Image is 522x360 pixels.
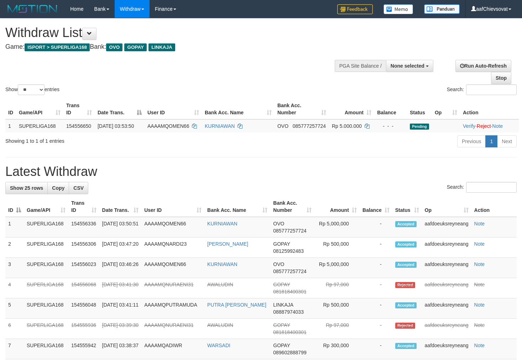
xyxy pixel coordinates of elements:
td: [DATE] 03:38:37 [99,339,142,359]
a: Note [474,302,485,308]
h1: Latest Withdraw [5,165,517,179]
a: Note [474,282,485,287]
th: Bank Acc. Number: activate to sort column ascending [270,197,314,217]
td: SUPERLIGA168 [24,278,68,298]
a: Previous [457,135,486,147]
a: Note [474,322,485,328]
th: Op: activate to sort column ascending [422,197,471,217]
th: Trans ID: activate to sort column ascending [68,197,99,217]
a: Reject [477,123,491,129]
img: Feedback.jpg [337,4,373,14]
label: Search: [447,182,517,193]
div: - - - [377,122,404,130]
span: Accepted [395,221,417,227]
a: Run Auto-Refresh [455,60,511,72]
td: AAAAMQNURAENI31 [141,278,204,298]
input: Search: [466,84,517,95]
td: [DATE] 03:41:30 [99,278,142,298]
a: WARSADI [207,343,230,348]
a: Next [497,135,517,147]
td: - [360,278,392,298]
td: aafdoeuksreyneang [422,238,471,258]
td: 154556048 [68,298,99,319]
td: · · [460,119,519,132]
button: None selected [386,60,433,72]
td: 1 [5,217,24,238]
span: None selected [391,63,424,69]
td: aafdoeuksreyneang [422,319,471,339]
a: Note [474,241,485,247]
td: aafdoeuksreyneang [422,298,471,319]
div: Showing 1 to 1 of 1 entries [5,135,212,145]
a: Copy [47,182,69,194]
td: - [360,258,392,278]
th: Bank Acc. Name: activate to sort column ascending [204,197,270,217]
a: KURNIAWAN [205,123,235,129]
img: Button%20Memo.svg [383,4,413,14]
a: AWALUDIN [207,282,233,287]
a: PUTRA [PERSON_NAME] [207,302,266,308]
td: - [360,298,392,319]
th: User ID: activate to sort column ascending [141,197,204,217]
label: Show entries [5,84,59,95]
td: 1 [5,119,16,132]
span: Copy 081818400301 to clipboard [273,289,306,294]
span: GOPAY [273,282,290,287]
h4: Game: Bank: [5,43,341,51]
th: Bank Acc. Number: activate to sort column ascending [275,99,329,119]
a: KURNIAWAN [207,261,237,267]
td: 4 [5,278,24,298]
span: Accepted [395,241,417,247]
td: - [360,238,392,258]
td: AAAAMQNURAENI31 [141,319,204,339]
td: Rp 300,000 [314,339,360,359]
td: AAAAMQOMEN66 [141,258,204,278]
span: Accepted [395,262,417,268]
td: Rp 500,000 [314,238,360,258]
td: - [360,339,392,359]
span: Copy 08125992483 to clipboard [273,248,304,254]
td: [DATE] 03:39:30 [99,319,142,339]
th: Game/API: activate to sort column ascending [16,99,63,119]
td: AAAAMQNARDI23 [141,238,204,258]
td: 5 [5,298,24,319]
span: Accepted [395,343,417,349]
td: 154555936 [68,319,99,339]
td: aafdoeuksreyneang [422,278,471,298]
span: GOPAY [273,241,290,247]
th: ID [5,99,16,119]
a: KURNIAWAN [207,221,237,226]
a: AWALUDIN [207,322,233,328]
th: Balance: activate to sort column ascending [360,197,392,217]
span: Copy 08887974033 to clipboard [273,309,304,315]
span: OVO [273,261,284,267]
a: [PERSON_NAME] [207,241,248,247]
th: Bank Acc. Name: activate to sort column ascending [202,99,275,119]
h1: Withdraw List [5,26,341,40]
th: Date Trans.: activate to sort column ascending [99,197,142,217]
td: 6 [5,319,24,339]
span: Copy 085777257724 to clipboard [293,123,326,129]
th: Status [407,99,432,119]
td: SUPERLIGA168 [24,298,68,319]
th: ID: activate to sort column descending [5,197,24,217]
td: Rp 97,000 [314,319,360,339]
a: CSV [69,182,88,194]
span: ISPORT > SUPERLIGA168 [25,43,90,51]
th: Amount: activate to sort column ascending [314,197,360,217]
span: CSV [73,185,84,191]
span: Copy 089602888799 to clipboard [273,350,306,355]
td: SUPERLIGA168 [24,238,68,258]
a: Verify [463,123,475,129]
select: Showentries [18,84,45,95]
a: 1 [485,135,497,147]
span: [DATE] 03:53:50 [98,123,134,129]
a: Note [474,343,485,348]
span: GOPAY [273,343,290,348]
th: User ID: activate to sort column ascending [145,99,202,119]
span: Copy 085777257724 to clipboard [273,268,306,274]
td: 154555942 [68,339,99,359]
td: [DATE] 03:50:51 [99,217,142,238]
span: LINKAJA [148,43,175,51]
td: 154556336 [68,217,99,238]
